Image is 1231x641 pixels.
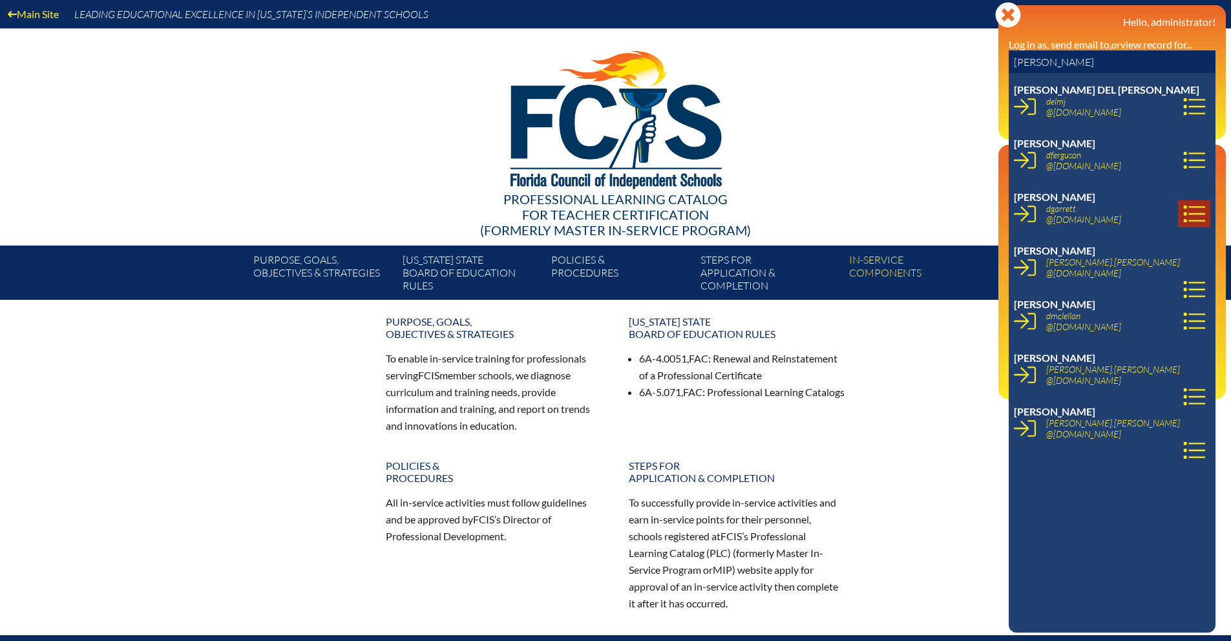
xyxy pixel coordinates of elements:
span: [PERSON_NAME] [1014,244,1095,257]
span: MIP [713,563,732,576]
a: Email passwordEmail &password [1004,200,1057,242]
li: 6A-4.0051, : Renewal and Reinstatement of a Professional Certificate [639,350,846,384]
a: Steps forapplication & completion [621,454,854,489]
a: [PERSON_NAME].[PERSON_NAME]@[DOMAIN_NAME] [1041,415,1185,442]
a: dferguson@[DOMAIN_NAME] [1041,147,1126,174]
h3: Hello, administrator! [1009,16,1215,28]
span: FAC [689,352,708,364]
a: [PERSON_NAME].[PERSON_NAME]@[DOMAIN_NAME] [1041,254,1185,281]
a: dmclellan@[DOMAIN_NAME] [1041,308,1126,335]
a: [US_STATE] StateBoard of Education rules [397,251,546,300]
a: User infoEE Control Panel [1004,81,1102,99]
a: Policies &Procedures [546,251,695,300]
a: Purpose, goals,objectives & strategies [378,310,611,345]
a: [US_STATE] StateBoard of Education rules [621,310,854,345]
p: To successfully provide in-service activities and earn in-service points for their personnel, sch... [629,494,846,611]
img: FCISlogo221.eps [482,28,749,205]
span: for Teacher Certification [522,207,709,222]
span: [PERSON_NAME] Del [PERSON_NAME] [1014,83,1199,96]
a: Main Site [3,5,64,23]
span: FCIS [473,513,494,525]
span: FCIS [721,530,742,542]
span: PLC [710,547,728,559]
svg: Close [995,2,1021,28]
a: In-servicecomponents [844,251,993,300]
p: To enable in-service training for professionals serving member schools, we diagnose curriculum an... [386,350,603,434]
span: FCIS [418,369,439,381]
li: 6A-5.071, : Professional Learning Catalogs [639,384,846,401]
span: FAC [683,386,702,398]
a: Purpose, goals,objectives & strategies [248,251,397,300]
div: Professional Learning Catalog (formerly Master In-service Program) [244,191,988,238]
a: Director of Professional Development [US_STATE] Council of Independent Schools since [DATE] [1004,269,1208,311]
i: or [1111,38,1121,50]
a: User infoReports [1004,104,1060,121]
span: [PERSON_NAME] [1014,137,1095,149]
span: [PERSON_NAME] [1014,405,1095,417]
a: dgarrett@[DOMAIN_NAME] [1041,200,1126,227]
a: Steps forapplication & completion [695,251,844,300]
p: All in-service activities must follow guidelines and be approved by ’s Director of Professional D... [386,494,603,545]
a: delmj@[DOMAIN_NAME] [1041,93,1126,120]
a: Policies &Procedures [378,454,611,489]
label: Log in as, send email to, view record for... [1009,38,1192,50]
span: [PERSON_NAME] [1014,298,1095,310]
span: [PERSON_NAME] [1014,352,1095,364]
svg: Log out [1205,378,1215,388]
a: [PERSON_NAME].[PERSON_NAME]@[DOMAIN_NAME] [1041,361,1185,388]
span: [PERSON_NAME] [1014,191,1095,203]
